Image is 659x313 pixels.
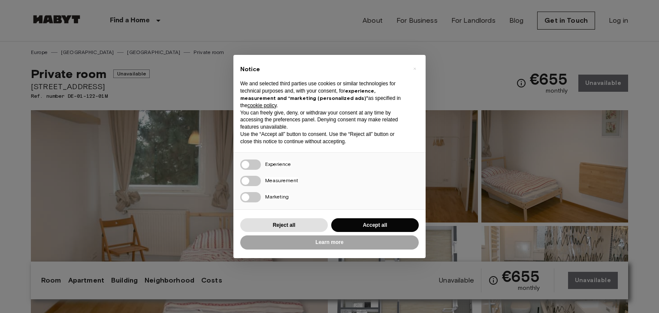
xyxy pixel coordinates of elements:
h2: Notice [240,65,405,74]
p: Use the “Accept all” button to consent. Use the “Reject all” button or close this notice to conti... [240,131,405,145]
button: Close this notice [408,62,421,75]
span: × [413,63,416,74]
span: Measurement [265,177,298,184]
button: Accept all [331,218,419,232]
a: cookie policy [248,102,277,108]
p: We and selected third parties use cookies or similar technologies for technical purposes and, wit... [240,80,405,109]
span: Marketing [265,193,289,200]
span: Experience [265,161,291,167]
button: Learn more [240,235,419,250]
p: You can freely give, deny, or withdraw your consent at any time by accessing the preferences pane... [240,109,405,131]
button: Reject all [240,218,328,232]
strong: experience, measurement and “marketing (personalized ads)” [240,87,375,101]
